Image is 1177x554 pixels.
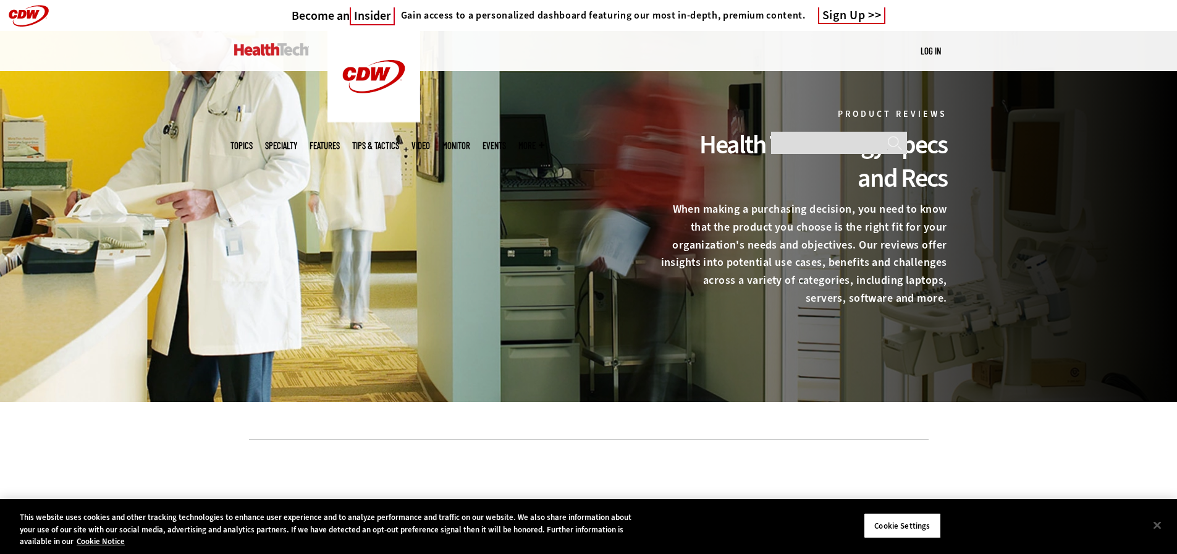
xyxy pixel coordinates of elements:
[327,31,420,122] img: Home
[921,45,941,58] div: User menu
[350,7,395,25] span: Insider
[483,141,506,150] a: Events
[292,8,395,23] h3: Become an
[20,511,648,548] div: This website uses cookies and other tracking technologies to enhance user experience and to analy...
[864,513,941,539] button: Cookie Settings
[411,141,430,150] a: Video
[818,7,886,24] a: Sign Up
[395,9,806,22] a: Gain access to a personalized dashboard featuring our most in-depth, premium content.
[364,458,814,514] iframe: advertisement
[265,141,297,150] span: Specialty
[292,8,395,23] a: Become anInsider
[234,43,309,56] img: Home
[401,9,806,22] h4: Gain access to a personalized dashboard featuring our most in-depth, premium content.
[310,141,340,150] a: Features
[660,128,947,195] div: Health Technology Specs and Recs
[352,141,399,150] a: Tips & Tactics
[921,45,941,56] a: Log in
[660,200,947,307] p: When making a purchasing decision, you need to know that the product you choose is the right fit ...
[1144,511,1171,539] button: Close
[442,141,470,150] a: MonITor
[518,141,544,150] span: More
[230,141,253,150] span: Topics
[327,113,420,126] a: CDW
[77,536,125,547] a: More information about your privacy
